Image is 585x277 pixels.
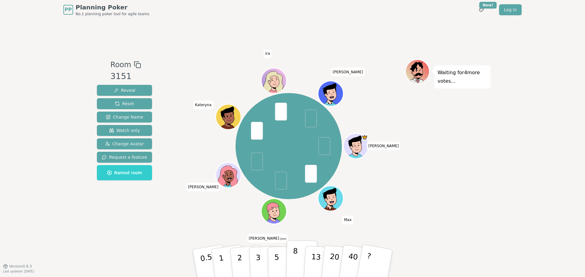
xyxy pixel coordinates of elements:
button: Watch only [97,125,152,136]
span: Last updated: [DATE] [3,270,34,273]
span: Click to change your name [186,183,220,191]
button: Version0.9.3 [3,264,32,269]
span: Request a feature [102,154,147,160]
span: PP [65,6,72,13]
span: Click to change your name [247,234,288,243]
p: Waiting for 4 more votes... [438,68,487,85]
span: Reveal [114,87,135,93]
span: Change Name [106,114,143,120]
a: Log in [499,4,522,15]
button: Click to change your avatar [262,199,285,223]
span: Click to change your name [193,101,213,109]
div: 3151 [110,70,141,83]
span: Named room [107,170,142,176]
span: Gunnar is the host [361,134,368,140]
button: Reset [97,98,152,109]
span: (you) [279,237,286,240]
button: Named room [97,165,152,180]
span: Planning Poker [76,3,149,12]
span: Reset [115,101,134,107]
span: Watch only [109,127,140,133]
button: Change Name [97,112,152,123]
div: New! [479,2,497,9]
span: Room [110,59,131,70]
span: Click to change your name [367,142,400,150]
button: Request a feature [97,152,152,163]
span: Version 0.9.3 [9,264,32,269]
span: Change Avatar [105,141,144,147]
a: PPPlanning PokerNo.1 planning poker tool for agile teams [63,3,149,16]
span: Click to change your name [342,216,353,224]
button: New! [476,4,487,15]
button: Reveal [97,85,152,96]
span: Click to change your name [264,50,271,58]
span: No.1 planning poker tool for agile teams [76,12,149,16]
button: Change Avatar [97,138,152,149]
span: Click to change your name [331,68,365,76]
